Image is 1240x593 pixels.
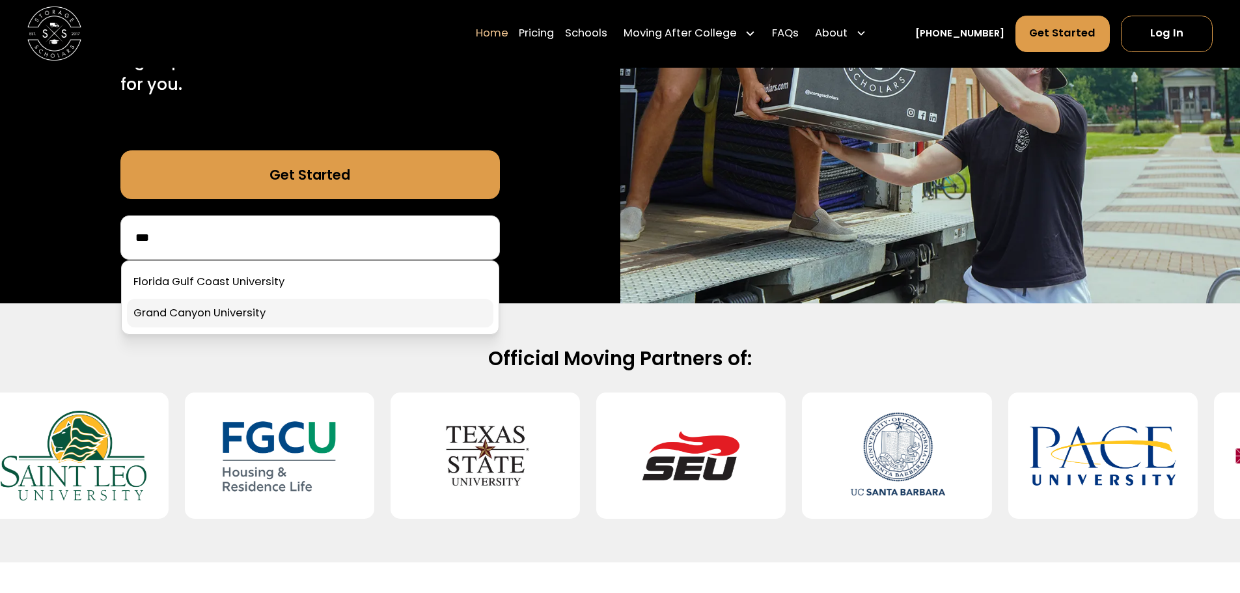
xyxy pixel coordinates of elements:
[915,27,1004,41] a: [PHONE_NUMBER]
[618,15,762,53] div: Moving After College
[412,404,558,508] img: Texas State University
[206,404,353,508] img: Florida Gulf Coast University
[1030,404,1176,508] img: Pace University - New York City
[772,15,799,53] a: FAQs
[476,15,508,53] a: Home
[120,48,500,97] p: Sign up in 5 minutes and we'll handle the rest for you.
[815,26,847,42] div: About
[519,15,554,53] a: Pricing
[618,404,764,508] img: Southeastern University
[27,7,81,61] img: Storage Scholars main logo
[120,150,500,199] a: Get Started
[1015,16,1110,52] a: Get Started
[824,404,971,508] img: University of California-Santa Barbara (UCSB)
[624,26,737,42] div: Moving After College
[810,15,872,53] div: About
[1121,16,1213,52] a: Log In
[565,15,607,53] a: Schools
[187,346,1054,371] h2: Official Moving Partners of:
